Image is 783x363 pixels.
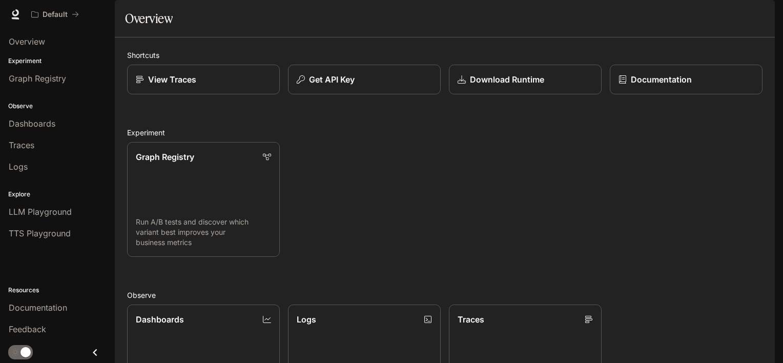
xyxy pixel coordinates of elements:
[449,65,602,94] a: Download Runtime
[43,10,68,19] p: Default
[127,65,280,94] a: View Traces
[127,290,763,300] h2: Observe
[309,73,355,86] p: Get API Key
[136,217,271,248] p: Run A/B tests and discover which variant best improves your business metrics
[288,65,441,94] button: Get API Key
[136,151,194,163] p: Graph Registry
[127,142,280,257] a: Graph RegistryRun A/B tests and discover which variant best improves your business metrics
[27,4,84,25] button: All workspaces
[125,8,173,29] h1: Overview
[148,73,196,86] p: View Traces
[136,313,184,326] p: Dashboards
[470,73,544,86] p: Download Runtime
[631,73,692,86] p: Documentation
[127,50,763,60] h2: Shortcuts
[127,127,763,138] h2: Experiment
[610,65,763,94] a: Documentation
[458,313,484,326] p: Traces
[297,313,316,326] p: Logs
